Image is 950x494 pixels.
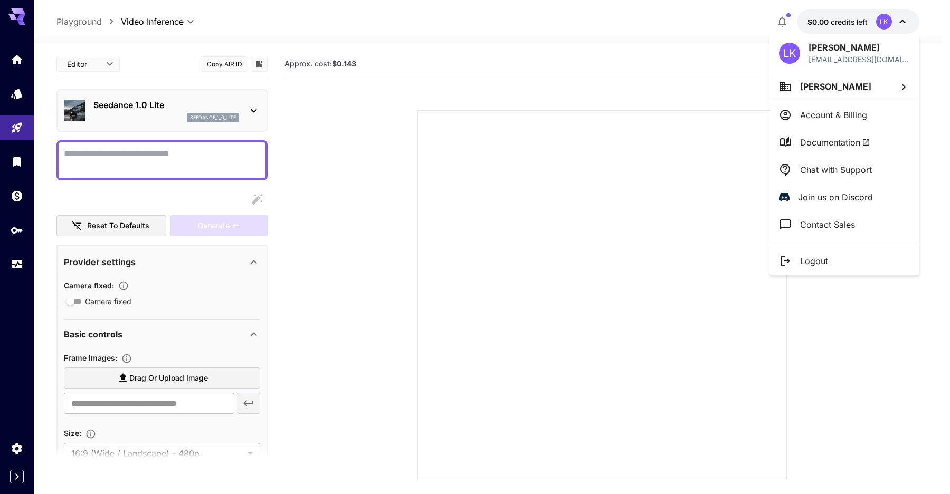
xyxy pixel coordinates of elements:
div: leen7417@gmail.com [809,54,910,65]
p: Join us on Discord [798,191,873,204]
button: [PERSON_NAME] [769,72,919,101]
p: Account & Billing [800,109,867,121]
p: [PERSON_NAME] [809,41,910,54]
span: [PERSON_NAME] [800,81,871,92]
p: Logout [800,255,828,267]
div: LK [779,43,800,64]
span: Documentation [800,136,870,149]
p: Chat with Support [800,163,872,176]
p: [EMAIL_ADDRESS][DOMAIN_NAME] [809,54,910,65]
p: Contact Sales [800,218,855,231]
